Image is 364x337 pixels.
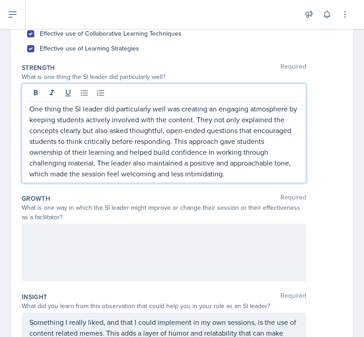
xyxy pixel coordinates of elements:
[40,44,139,53] label: Effective use of Learning Strategies
[22,72,306,82] div: What is one thing the SI leader did particularly well?
[22,63,55,72] label: Strength
[22,292,47,301] label: Insight
[280,194,306,203] span: Required
[280,63,306,72] span: Required
[29,103,299,179] p: One thing the SI leader did particularly well was creating an engaging atmosphere by keeping stud...
[22,194,50,203] label: Growth
[40,29,182,38] label: Effective use of Collaborative Learning Techniques
[22,203,306,222] div: What is one way in which the SI leader might improve or change their session or their effectivene...
[22,301,306,311] div: What did you learn from this observation that could help you in your role as an SI leader?
[280,292,306,301] span: Required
